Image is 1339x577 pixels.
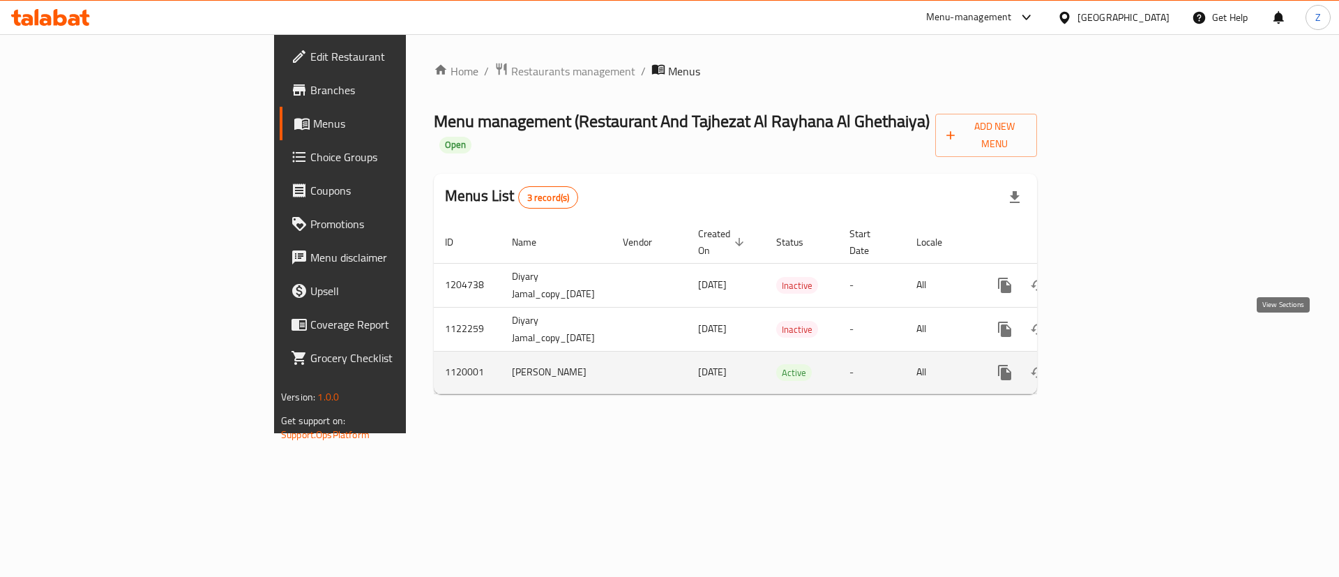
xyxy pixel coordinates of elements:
td: All [905,307,977,351]
a: Edit Restaurant [280,40,498,73]
td: All [905,263,977,307]
div: Inactive [776,277,818,294]
th: Actions [977,221,1133,264]
nav: breadcrumb [434,62,1037,80]
td: - [838,263,905,307]
div: Total records count [518,186,579,209]
a: Menus [280,107,498,140]
span: Edit Restaurant [310,48,487,65]
button: Change Status [1022,356,1055,389]
span: Status [776,234,822,250]
span: 3 record(s) [519,191,578,204]
span: Restaurants management [511,63,635,80]
td: - [838,351,905,394]
span: Name [512,234,554,250]
button: more [988,356,1022,389]
a: Coupons [280,174,498,207]
button: more [988,313,1022,346]
span: Add New Menu [946,118,1026,153]
span: Coupons [310,182,487,199]
span: Coverage Report [310,316,487,333]
span: Start Date [849,225,888,259]
span: Grocery Checklist [310,350,487,366]
span: Inactive [776,278,818,294]
h2: Menus List [445,186,578,209]
a: Promotions [280,207,498,241]
span: Get support on: [281,412,345,430]
div: [GEOGRAPHIC_DATA] [1077,10,1170,25]
a: Menu disclaimer [280,241,498,274]
span: [DATE] [698,363,727,381]
span: Vendor [623,234,670,250]
a: Branches [280,73,498,107]
span: Menus [313,115,487,132]
span: ID [445,234,471,250]
span: Inactive [776,322,818,338]
a: Coverage Report [280,308,498,341]
button: Change Status [1022,313,1055,346]
button: Change Status [1022,269,1055,302]
div: Menu-management [926,9,1012,26]
span: Z [1315,10,1321,25]
a: Grocery Checklist [280,341,498,375]
div: Export file [998,181,1031,214]
a: Restaurants management [494,62,635,80]
span: Locale [916,234,960,250]
td: Diyary Jamal_copy_[DATE] [501,307,612,351]
span: Version: [281,388,315,406]
span: [DATE] [698,276,727,294]
span: Promotions [310,216,487,232]
td: [PERSON_NAME] [501,351,612,394]
td: All [905,351,977,394]
span: Menus [668,63,700,80]
span: 1.0.0 [317,388,339,406]
td: - [838,307,905,351]
li: / [641,63,646,80]
span: Menu disclaimer [310,249,487,266]
div: Active [776,364,812,381]
div: Inactive [776,321,818,338]
a: Upsell [280,274,498,308]
table: enhanced table [434,221,1133,394]
span: Created On [698,225,748,259]
button: Add New Menu [935,114,1037,157]
span: Menu management ( Restaurant And Tajhezat Al Rayhana Al Ghethaiya ) [434,105,930,137]
button: more [988,269,1022,302]
span: Choice Groups [310,149,487,165]
span: [DATE] [698,320,727,338]
a: Choice Groups [280,140,498,174]
a: Support.OpsPlatform [281,426,370,444]
td: Diyary Jamal_copy_[DATE] [501,263,612,307]
span: Branches [310,82,487,98]
span: Active [776,365,812,381]
span: Upsell [310,283,487,299]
